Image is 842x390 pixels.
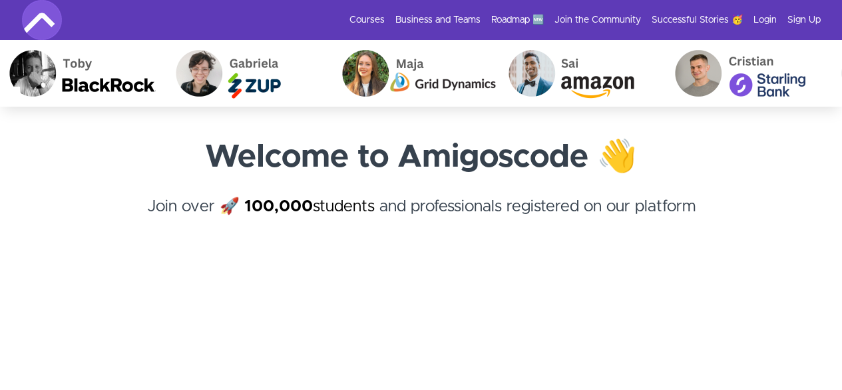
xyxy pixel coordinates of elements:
a: Roadmap 🆕 [491,13,544,27]
a: Business and Teams [395,13,481,27]
img: Gabriela [158,40,324,107]
a: Join the Community [554,13,641,27]
img: Cristian [657,40,823,107]
strong: Welcome to Amigoscode 👋 [205,141,637,173]
a: Successful Stories 🥳 [652,13,743,27]
img: Sai [491,40,657,107]
h4: Join over 🚀 and professionals registered on our platform [22,195,821,243]
a: Courses [349,13,385,27]
a: 100,000students [244,199,375,215]
a: Sign Up [787,13,821,27]
a: Login [753,13,777,27]
strong: 100,000 [244,199,313,215]
img: Maja [324,40,491,107]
